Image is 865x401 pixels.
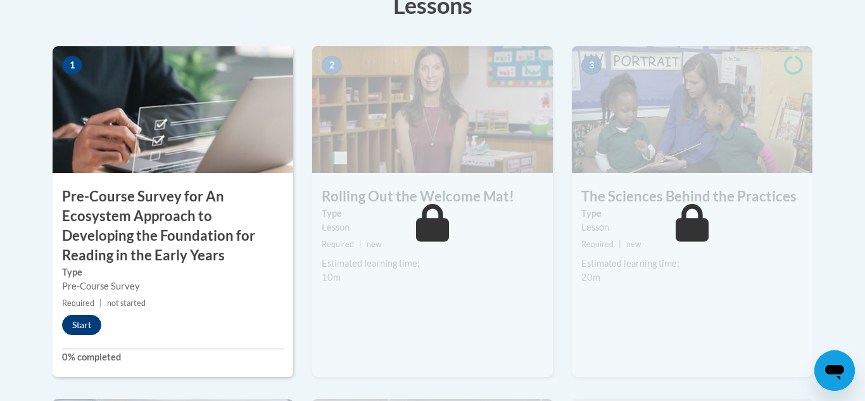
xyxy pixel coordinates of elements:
img: Course Image [53,46,293,173]
iframe: Button to launch messaging window [814,350,855,391]
span: | [359,239,362,249]
label: Type [581,207,803,220]
span: 2 [322,56,342,75]
span: new [626,239,641,249]
span: | [619,239,621,249]
label: Type [322,207,543,220]
div: Lesson [581,220,803,234]
img: Course Image [312,46,553,173]
label: Type [62,265,284,279]
div: Estimated learning time: [581,257,803,271]
span: 3 [581,56,602,75]
span: Required [322,239,354,249]
span: new [367,239,382,249]
div: Pre-Course Survey [62,279,284,293]
span: 10m [322,272,341,283]
span: not started [107,298,146,308]
div: Estimated learning time: [322,257,543,271]
h3: Rolling Out the Welcome Mat! [312,187,553,207]
span: Required [581,239,614,249]
h3: The Sciences Behind the Practices [572,187,812,207]
span: Required [62,298,94,308]
img: Course Image [572,46,812,173]
span: | [99,298,102,308]
span: 1 [62,56,82,75]
button: Start [62,315,101,335]
span: 20m [581,272,600,283]
div: Lesson [322,220,543,234]
h3: Pre-Course Survey for An Ecosystem Approach to Developing the Foundation for Reading in the Early... [53,187,293,265]
label: 0% completed [62,350,284,364]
